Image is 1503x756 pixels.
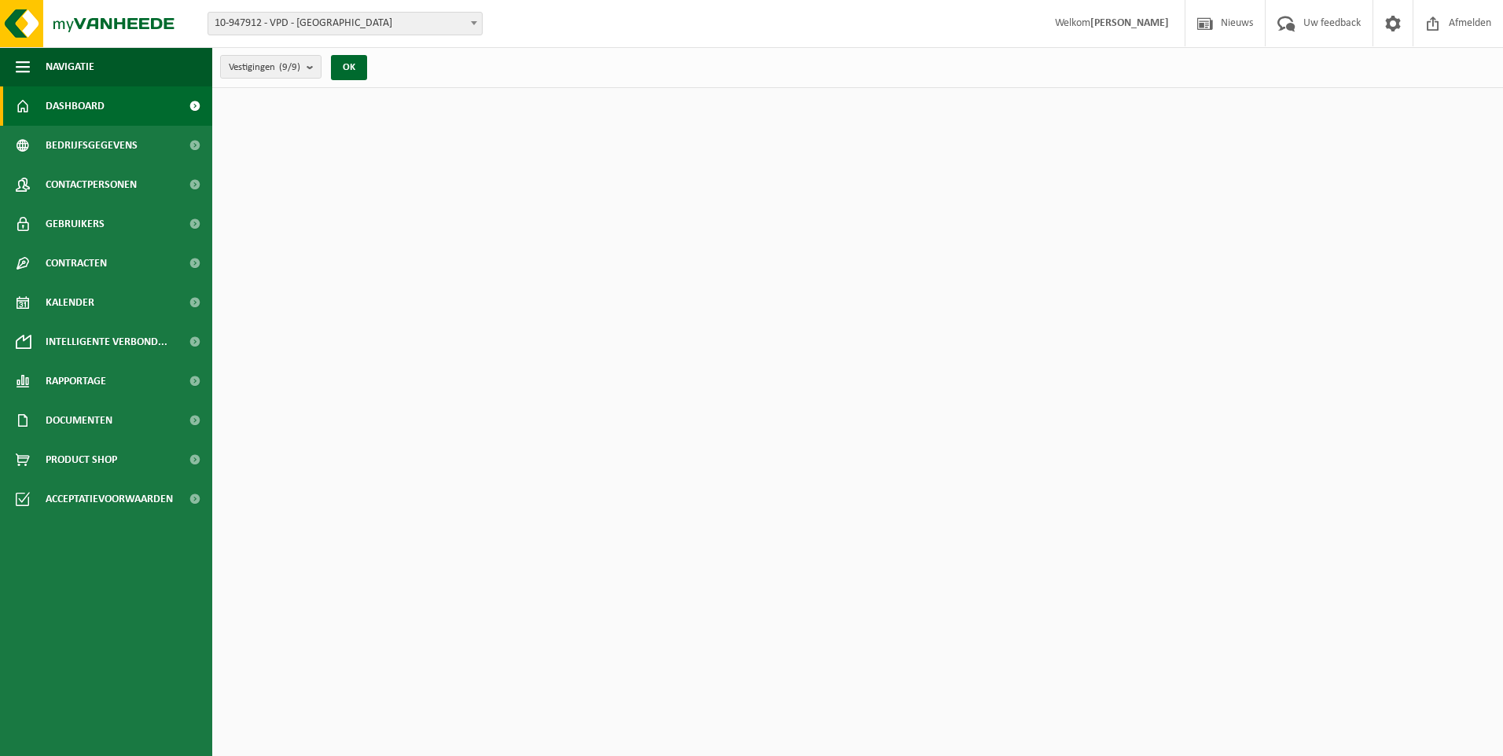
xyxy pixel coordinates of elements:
span: Contactpersonen [46,165,137,204]
span: 10-947912 - VPD - ASSE [208,13,482,35]
span: Product Shop [46,440,117,479]
span: Navigatie [46,47,94,86]
span: Acceptatievoorwaarden [46,479,173,519]
span: Documenten [46,401,112,440]
span: Intelligente verbond... [46,322,167,361]
span: Contracten [46,244,107,283]
span: Rapportage [46,361,106,401]
span: Vestigingen [229,56,300,79]
strong: [PERSON_NAME] [1090,17,1169,29]
span: Gebruikers [46,204,105,244]
count: (9/9) [279,62,300,72]
button: OK [331,55,367,80]
span: 10-947912 - VPD - ASSE [208,12,483,35]
button: Vestigingen(9/9) [220,55,322,79]
span: Bedrijfsgegevens [46,126,138,165]
span: Kalender [46,283,94,322]
span: Dashboard [46,86,105,126]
